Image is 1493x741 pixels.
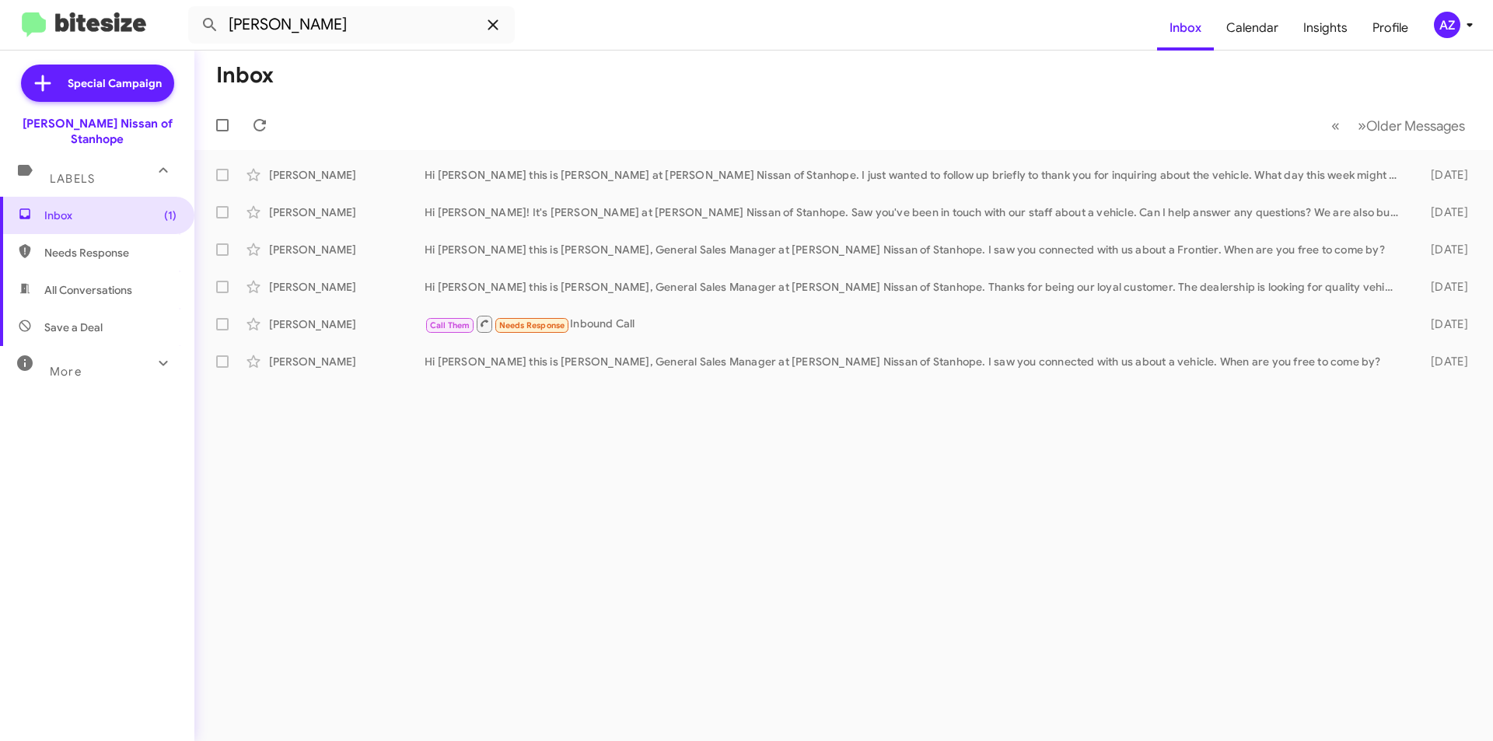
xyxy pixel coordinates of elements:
span: All Conversations [44,282,132,298]
span: Special Campaign [68,75,162,91]
span: Inbox [44,208,177,223]
nav: Page navigation example [1323,110,1474,142]
a: Inbox [1157,5,1214,51]
div: [DATE] [1406,316,1481,332]
div: Inbound Call [425,314,1406,334]
div: Hi [PERSON_NAME]! It's [PERSON_NAME] at [PERSON_NAME] Nissan of Stanhope. Saw you've been in touc... [425,204,1406,220]
span: Labels [50,172,95,186]
span: (1) [164,208,177,223]
span: Save a Deal [44,320,103,335]
a: Profile [1360,5,1421,51]
h1: Inbox [216,63,274,88]
div: Hi [PERSON_NAME] this is [PERSON_NAME], General Sales Manager at [PERSON_NAME] Nissan of Stanhope... [425,242,1406,257]
div: [DATE] [1406,204,1481,220]
div: [PERSON_NAME] [269,354,425,369]
div: [DATE] [1406,279,1481,295]
button: Next [1348,110,1474,142]
div: [PERSON_NAME] [269,167,425,183]
button: AZ [1421,12,1476,38]
div: AZ [1434,12,1460,38]
span: Needs Response [44,245,177,260]
input: Search [188,6,515,44]
div: [DATE] [1406,167,1481,183]
span: » [1358,116,1366,135]
a: Insights [1291,5,1360,51]
span: Needs Response [499,320,565,330]
div: [PERSON_NAME] [269,204,425,220]
div: [DATE] [1406,354,1481,369]
div: Hi [PERSON_NAME] this is [PERSON_NAME], General Sales Manager at [PERSON_NAME] Nissan of Stanhope... [425,279,1406,295]
div: [PERSON_NAME] [269,242,425,257]
div: [PERSON_NAME] [269,316,425,332]
div: [DATE] [1406,242,1481,257]
span: « [1331,116,1340,135]
a: Special Campaign [21,65,174,102]
div: [PERSON_NAME] [269,279,425,295]
span: More [50,365,82,379]
button: Previous [1322,110,1349,142]
div: Hi [PERSON_NAME] this is [PERSON_NAME], General Sales Manager at [PERSON_NAME] Nissan of Stanhope... [425,354,1406,369]
div: Hi [PERSON_NAME] this is [PERSON_NAME] at [PERSON_NAME] Nissan of Stanhope. I just wanted to foll... [425,167,1406,183]
span: Older Messages [1366,117,1465,135]
a: Calendar [1214,5,1291,51]
span: Call Them [430,320,470,330]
